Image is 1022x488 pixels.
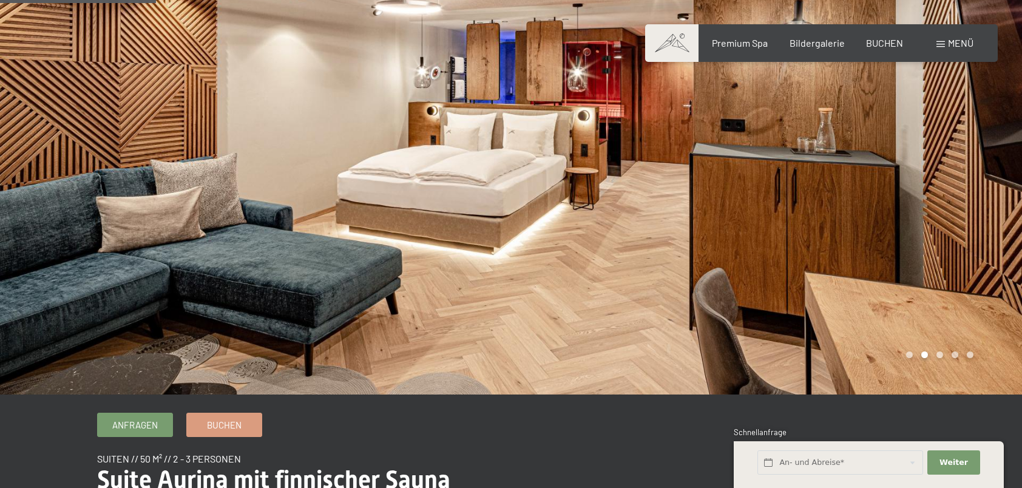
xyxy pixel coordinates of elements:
button: Weiter [927,450,980,475]
span: Menü [948,37,973,49]
span: Suiten // 50 m² // 2 - 3 Personen [97,453,241,464]
span: Buchen [207,419,242,432]
span: Weiter [939,457,968,468]
span: Anfragen [112,419,158,432]
a: BUCHEN [866,37,903,49]
a: Buchen [187,413,262,436]
a: Anfragen [98,413,172,436]
span: Schnellanfrage [734,427,787,437]
a: Bildergalerie [790,37,845,49]
a: Premium Spa [712,37,768,49]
